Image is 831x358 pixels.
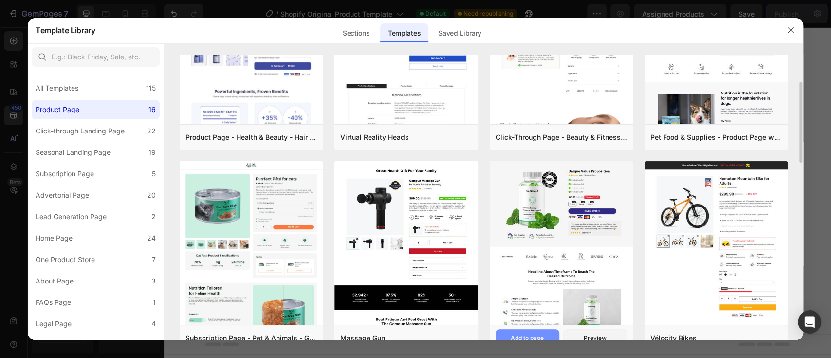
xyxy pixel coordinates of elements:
[340,332,385,344] div: Massage Gun
[148,147,156,158] div: 19
[340,132,409,143] div: Virtual Reality Heads
[36,147,111,158] div: Seasonal Landing Page
[335,188,404,207] button: Add elements
[275,168,392,180] div: Start with Sections from sidebar
[185,332,317,344] div: Subscription Page - Pet & Animals - Gem Cat Food - Style 4
[36,18,95,43] h2: Template Library
[148,104,156,115] div: 16
[798,310,821,334] div: Open Intercom Messenger
[36,297,71,308] div: FAQs Page
[152,168,156,180] div: 5
[36,232,73,244] div: Home Page
[147,232,156,244] div: 24
[151,275,156,287] div: 3
[36,318,72,330] div: Legal Page
[36,104,79,115] div: Product Page
[36,275,74,287] div: About Page
[496,132,627,143] div: Click-Through Page - Beauty & Fitness - Cosmetic
[36,125,125,137] div: Click-through Landing Page
[152,254,156,265] div: 7
[151,339,156,351] div: 2
[650,332,697,344] div: Vélocity Bikes
[36,339,79,351] div: Contact Page
[32,47,160,67] input: E.g.: Black Friday, Sale, etc.
[380,23,428,43] div: Templates
[36,254,95,265] div: One Product Store
[146,82,156,94] div: 115
[496,329,559,347] button: Add to page
[511,334,544,342] div: Add to page
[151,318,156,330] div: 4
[36,211,107,223] div: Lead Generation Page
[263,188,330,207] button: Add sections
[147,125,156,137] div: 22
[36,168,94,180] div: Subscription Page
[151,211,156,223] div: 2
[650,132,782,143] div: Pet Food & Supplies - Product Page with Bundle
[268,242,399,250] div: Start with Generating from URL or image
[563,329,627,347] button: Preview
[147,189,156,201] div: 20
[36,189,89,201] div: Advertorial Page
[153,297,156,308] div: 1
[36,82,78,94] div: All Templates
[430,23,489,43] div: Saved Library
[185,132,317,143] div: Product Page - Health & Beauty - Hair Supplement
[335,23,377,43] div: Sections
[584,334,607,342] div: Preview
